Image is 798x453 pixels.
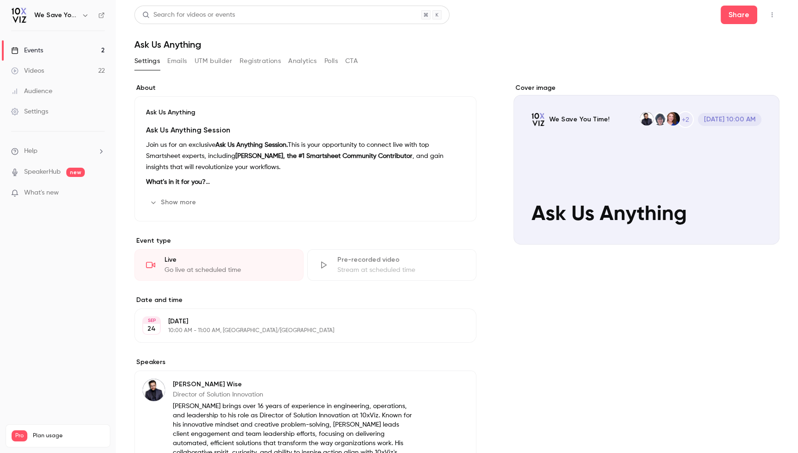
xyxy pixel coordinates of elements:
[143,317,160,324] div: SEP
[195,54,232,69] button: UTM builder
[307,249,476,281] div: Pre-recorded videoStream at scheduled time
[24,146,38,156] span: Help
[33,432,104,440] span: Plan usage
[288,54,317,69] button: Analytics
[94,189,105,197] iframe: Noticeable Trigger
[12,430,27,441] span: Pro
[11,66,44,75] div: Videos
[146,195,202,210] button: Show more
[134,358,476,367] label: Speakers
[173,390,416,399] p: Director of Solution Innovation
[324,54,338,69] button: Polls
[34,11,78,20] h6: We Save You Time!
[168,317,427,326] p: [DATE]
[173,380,416,389] p: [PERSON_NAME] Wise
[134,83,476,93] label: About
[143,379,165,401] img: Dustin Wise
[24,167,61,177] a: SpeakerHub
[721,6,757,24] button: Share
[337,255,465,264] div: Pre-recorded video
[11,46,43,55] div: Events
[167,54,187,69] button: Emails
[337,265,465,275] div: Stream at scheduled time
[142,10,235,20] div: Search for videos or events
[147,324,156,333] p: 24
[513,83,779,245] section: Cover image
[12,8,26,23] img: We Save You Time!
[24,188,59,198] span: What's new
[146,126,230,134] strong: Ask Us Anything Session
[165,265,292,275] div: Go live at scheduled time
[11,146,105,156] li: help-dropdown-opener
[134,54,160,69] button: Settings
[146,139,465,173] p: Join us for an exclusive This is your opportunity to connect live with top Smartsheet experts, in...
[215,142,288,148] strong: Ask Us Anything Session.
[134,39,779,50] h1: Ask Us Anything
[146,108,465,117] p: Ask Us Anything
[345,54,358,69] button: CTA
[134,296,476,305] label: Date and time
[165,255,292,264] div: Live
[235,153,412,159] strong: [PERSON_NAME], the #1 Smartsheet Community Contributor
[240,54,281,69] button: Registrations
[11,107,48,116] div: Settings
[11,87,52,96] div: Audience
[146,179,210,185] strong: What’s in it for you?
[66,168,85,177] span: new
[168,327,427,334] p: 10:00 AM - 11:00 AM, [GEOGRAPHIC_DATA]/[GEOGRAPHIC_DATA]
[134,236,476,245] p: Event type
[134,249,304,281] div: LiveGo live at scheduled time
[513,83,779,93] label: Cover image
